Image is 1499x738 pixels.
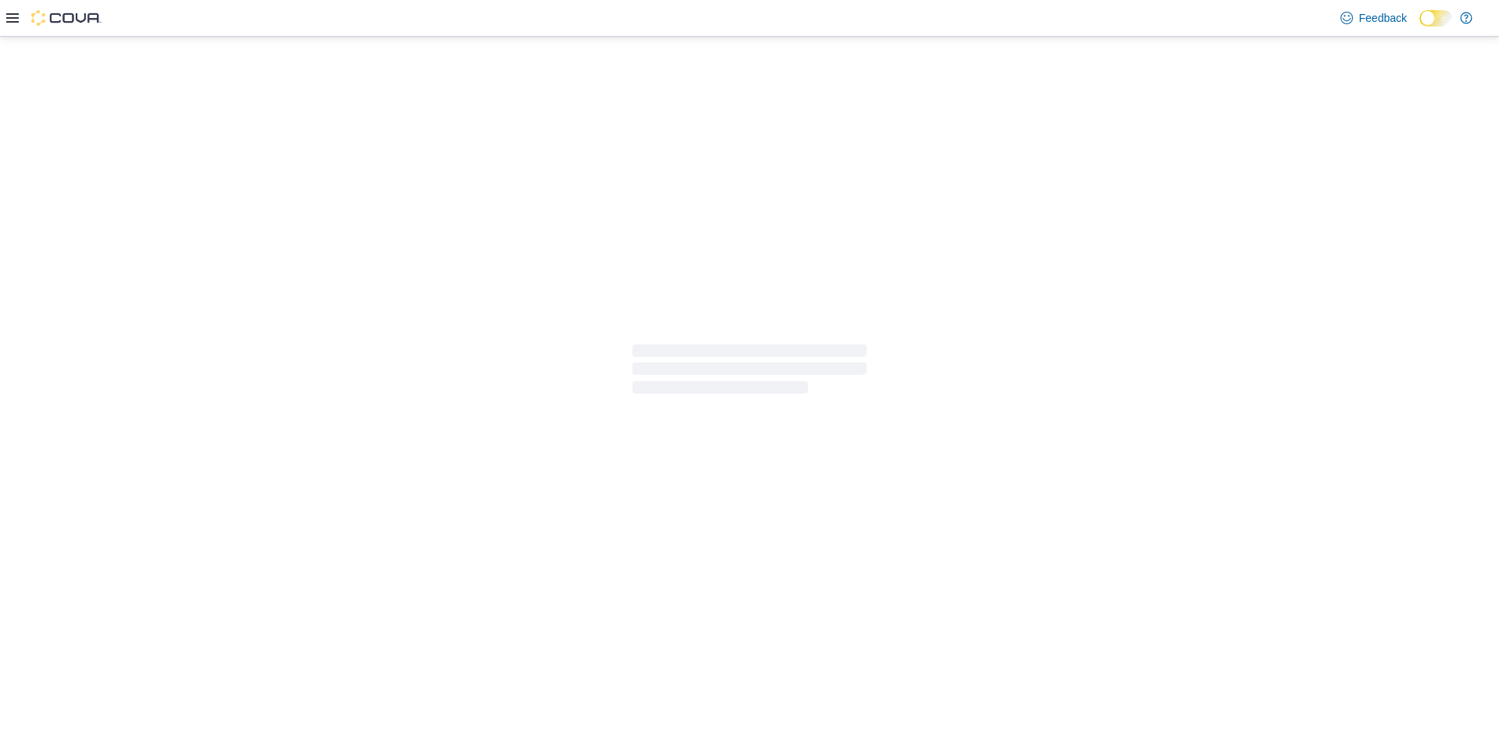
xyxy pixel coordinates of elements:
span: Loading [632,348,867,398]
input: Dark Mode [1419,10,1452,27]
img: Cova [31,10,101,26]
span: Feedback [1359,10,1407,26]
a: Feedback [1334,2,1413,34]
